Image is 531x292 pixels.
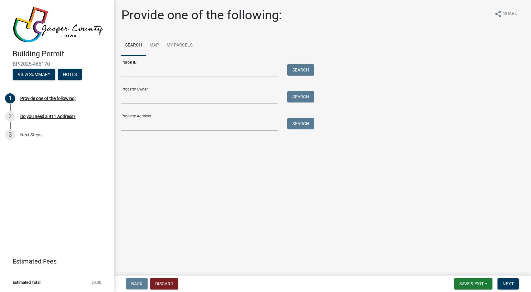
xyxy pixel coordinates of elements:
[58,69,82,80] button: Notes
[20,96,76,101] div: Provide one of the following:
[454,278,492,289] button: Save & Exit
[5,111,15,121] div: 2
[58,72,82,77] wm-modal-confirm: Notes
[13,49,109,59] h4: Building Permit
[20,114,76,119] div: Do you need a 911 Address?
[5,255,104,268] a: Estimated Fees
[13,69,55,80] button: View Summary
[503,10,517,18] span: Share
[150,278,178,289] button: Discard
[13,61,101,67] span: BP-2025-466170
[121,35,146,56] a: Search
[121,8,282,23] h1: Provide one of the following:
[503,281,514,286] span: Next
[5,93,15,103] div: 1
[13,7,104,43] img: Jasper County, Iowa
[287,91,314,103] button: Search
[13,280,40,284] span: Estimated Total
[489,8,522,20] button: shareShare
[91,280,101,284] span: $0.00
[146,35,163,56] a: Map
[163,35,196,56] a: My Parcels
[494,10,502,18] i: share
[287,64,314,76] button: Search
[131,281,143,286] span: Back
[497,278,519,289] button: Next
[287,118,314,129] button: Search
[126,278,148,289] button: Back
[5,130,15,140] div: 3
[459,281,484,286] span: Save & Exit
[13,72,55,77] wm-modal-confirm: Summary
